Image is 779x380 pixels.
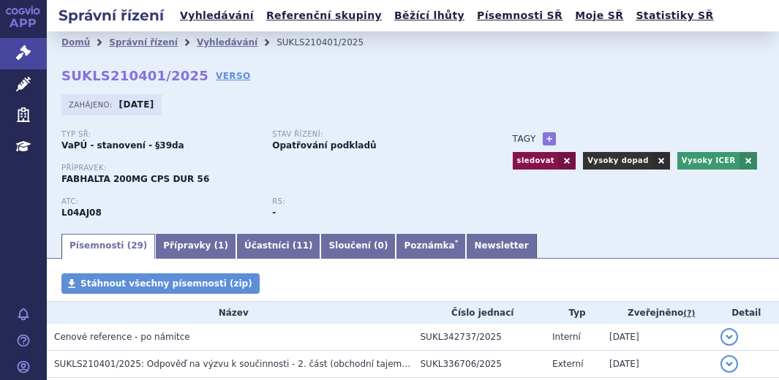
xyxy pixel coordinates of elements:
[320,234,396,259] a: Sloučení (0)
[677,152,740,170] a: Vysoky ICER
[713,302,779,324] th: Detail
[176,6,258,26] a: Vyhledávání
[378,240,384,251] span: 0
[413,350,546,377] td: SUKL336706/2025
[155,234,236,259] a: Přípravky (1)
[552,359,583,369] span: Externí
[552,332,581,342] span: Interní
[296,240,309,251] span: 11
[720,355,738,373] button: detail
[583,152,652,170] a: Vysoky dopad
[197,37,257,47] a: Vyhledávání
[47,5,176,26] h2: Správní řízení
[602,324,713,351] td: [DATE]
[602,302,713,324] th: Zveřejněno
[47,302,413,324] th: Název
[54,359,421,369] span: SUKLS210401/2025: Odpověď na výzvu k součinnosti - 2. část (obchodní tajemství)
[631,6,718,26] a: Statistiky SŘ
[720,328,738,346] button: detail
[119,99,154,110] strong: [DATE]
[272,130,468,139] p: Stav řízení:
[413,324,546,351] td: SUKL342737/2025
[61,197,257,206] p: ATC:
[276,31,383,53] li: SUKLS210401/2025
[466,234,536,259] a: Newsletter
[216,69,251,83] a: VERSO
[61,140,184,151] strong: VaPÚ - stanovení - §39da
[61,37,90,47] a: Domů
[218,240,224,251] span: 1
[390,6,469,26] a: Běžící lhůty
[61,174,209,184] span: FABHALTA 200MG CPS DUR 56
[236,234,321,259] a: Účastníci (11)
[109,37,178,47] a: Správní řízení
[61,208,102,218] strong: IPTAKOPAN
[683,308,695,319] abbr: (?)
[571,6,628,26] a: Moje SŘ
[413,302,546,324] th: Číslo jednací
[80,278,252,289] span: Stáhnout všechny písemnosti (zip)
[543,132,556,145] a: +
[513,130,536,148] h3: Tagy
[473,6,567,26] a: Písemnosti SŘ
[131,240,143,251] span: 29
[61,234,155,259] a: Písemnosti (29)
[54,332,190,342] span: Cenové reference - po námitce
[262,6,386,26] a: Referenční skupiny
[602,350,713,377] td: [DATE]
[272,208,276,218] strong: -
[513,152,558,170] a: sledovat
[61,273,260,294] a: Stáhnout všechny písemnosti (zip)
[272,140,376,151] strong: Opatřování podkladů
[272,197,468,206] p: RS:
[61,130,257,139] p: Typ SŘ:
[69,99,115,110] span: Zahájeno:
[396,234,466,259] a: Poznámka*
[545,302,602,324] th: Typ
[61,68,208,83] strong: SUKLS210401/2025
[61,164,483,172] p: Přípravek:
